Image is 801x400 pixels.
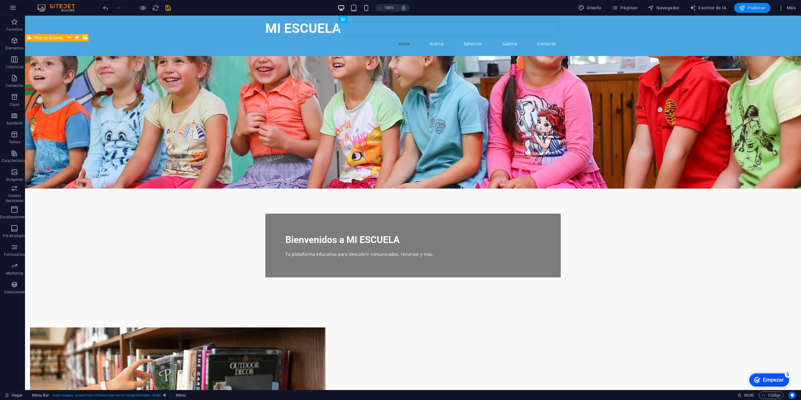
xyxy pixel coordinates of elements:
font: Publicar [748,5,765,10]
h6: Tiempo de sesión [737,392,754,399]
div: Empezar Quedan 5 elementos, 0 % completado [3,3,43,16]
button: Click here to leave preview mode and continue editing [139,4,147,12]
i: Al cambiar el tamaño, se ajusta automáticamente el nivel de zoom para adaptarse al dispositivo el... [401,5,406,11]
font: Columnas [6,65,23,69]
font: Diseño [587,5,601,10]
font: Pie de página [3,234,26,238]
font: Tablas [9,140,20,144]
font: Páginas [620,5,638,10]
nav: migaja de pan [32,392,186,399]
font: Código [768,393,781,397]
font: Escritor de IA [698,5,727,10]
span: Click to select. Double-click to edit [176,392,186,399]
button: Diseño [576,3,604,13]
font: Control deslizante [6,194,23,203]
button: deshacer [102,4,109,12]
font: Favoritos [6,27,23,32]
img: Logotipo del editor [36,4,83,12]
font: Navegador [656,5,680,10]
span: . menu-wrapper .preset-menu-v2-home-logo-nav-h1-image-text-menu .sticky [52,392,161,399]
button: Más [775,3,798,13]
font: Formularios [4,252,25,257]
button: Páginas [609,3,640,13]
a: Haga clic para cancelar la selección. Haga doble clic para abrir Páginas. [5,392,23,399]
font: Imágenes [6,177,23,182]
font: Más [787,5,796,10]
font: Marketing [6,271,23,276]
i: Guardar (Ctrl+S) [165,4,172,12]
font: 100% [385,5,394,10]
i: Recargar página [152,4,159,12]
font: Empezar [17,7,38,12]
i: Undo: Change text (Ctrl+Z) [102,4,109,12]
font: Texto en el fondo [34,36,63,40]
font: Colecciones [4,290,25,294]
span: Click to select. Double-click to edit [32,392,49,399]
button: Navegador [645,3,682,13]
font: 00:00 [744,393,754,397]
font: Contenido [6,84,23,88]
button: Código [759,392,783,399]
font: Acordeón [6,121,23,125]
button: 100% [375,4,397,12]
font: 5 [40,2,43,7]
i: This element is a customizable preset [163,393,166,397]
font: Características [2,159,28,163]
button: Centrados en el usuario [788,392,796,399]
button: recargar [152,4,159,12]
font: Elementos [5,46,23,50]
button: Publicar [734,3,771,13]
font: Hogar [12,393,23,397]
button: ahorrar [164,4,172,12]
button: Escritor de IA [687,3,729,13]
font: Cajas [10,102,20,107]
